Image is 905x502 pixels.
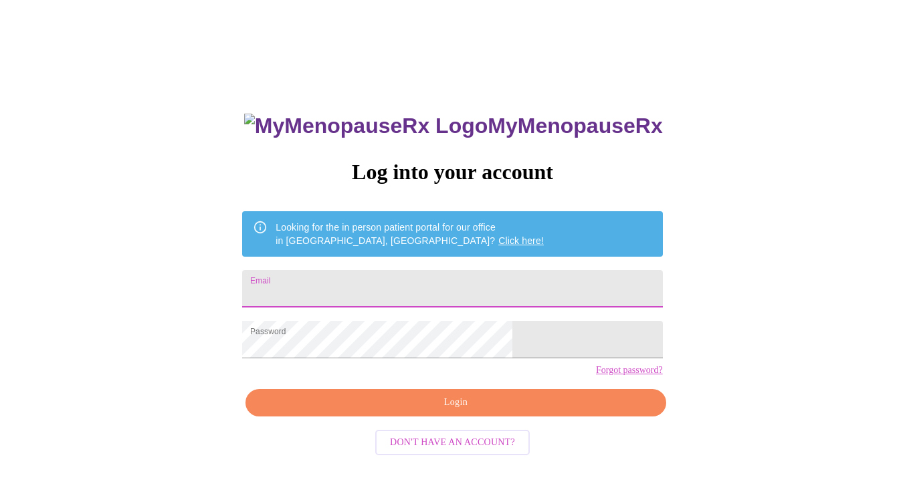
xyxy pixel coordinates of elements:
button: Don't have an account? [375,430,530,456]
span: Don't have an account? [390,434,515,451]
h3: Log into your account [242,160,662,184]
button: Login [245,389,666,416]
a: Don't have an account? [372,436,533,447]
h3: MyMenopauseRx [244,114,663,138]
a: Click here! [498,235,544,246]
img: MyMenopauseRx Logo [244,114,488,138]
span: Login [261,394,650,411]
a: Forgot password? [596,365,663,376]
div: Looking for the in person patient portal for our office in [GEOGRAPHIC_DATA], [GEOGRAPHIC_DATA]? [276,215,544,253]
